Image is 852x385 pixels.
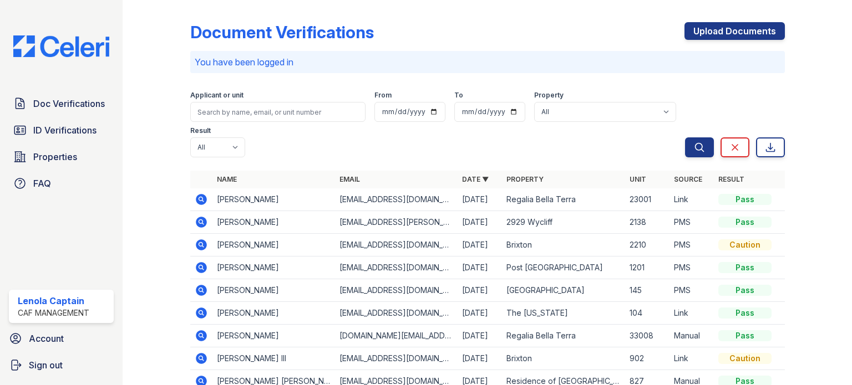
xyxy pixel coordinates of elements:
div: Lenola Captain [18,294,89,307]
td: 33008 [625,325,670,347]
td: [DATE] [458,325,502,347]
td: 145 [625,279,670,302]
a: Source [674,175,702,183]
td: [DATE] [458,188,502,211]
label: From [374,91,392,100]
div: Pass [718,194,772,205]
td: Manual [670,325,714,347]
span: ID Verifications [33,124,97,137]
td: Post [GEOGRAPHIC_DATA] [502,256,625,279]
span: FAQ [33,177,51,190]
label: Applicant or unit [190,91,244,100]
a: Result [718,175,744,183]
label: Property [534,91,564,100]
td: [EMAIL_ADDRESS][DOMAIN_NAME] [335,256,458,279]
td: Link [670,188,714,211]
td: Regalia Bella Terra [502,188,625,211]
td: [PERSON_NAME] [212,302,335,325]
td: [DATE] [458,234,502,256]
td: 23001 [625,188,670,211]
td: PMS [670,256,714,279]
td: Regalia Bella Terra [502,325,625,347]
input: Search by name, email, or unit number [190,102,366,122]
td: [DATE] [458,279,502,302]
label: To [454,91,463,100]
td: Link [670,347,714,370]
div: Pass [718,307,772,319]
td: [PERSON_NAME] [212,188,335,211]
td: [EMAIL_ADDRESS][DOMAIN_NAME] [335,279,458,302]
a: FAQ [9,172,114,194]
a: Sign out [4,354,118,376]
div: Pass [718,285,772,296]
td: [EMAIL_ADDRESS][DOMAIN_NAME] [335,347,458,370]
td: [EMAIL_ADDRESS][DOMAIN_NAME] [335,188,458,211]
td: PMS [670,279,714,302]
td: [DATE] [458,347,502,370]
div: Pass [718,262,772,273]
td: 2929 Wycliff [502,211,625,234]
label: Result [190,126,211,135]
a: Property [506,175,544,183]
td: 1201 [625,256,670,279]
a: ID Verifications [9,119,114,141]
p: You have been logged in [195,55,780,69]
div: Caution [718,239,772,250]
span: Sign out [29,358,63,372]
td: [DOMAIN_NAME][EMAIL_ADDRESS][DOMAIN_NAME] [335,325,458,347]
a: Doc Verifications [9,93,114,115]
td: [EMAIL_ADDRESS][DOMAIN_NAME] [335,234,458,256]
a: Account [4,327,118,350]
a: Unit [630,175,646,183]
td: The [US_STATE] [502,302,625,325]
div: Pass [718,330,772,341]
td: [GEOGRAPHIC_DATA] [502,279,625,302]
td: PMS [670,211,714,234]
td: [DATE] [458,302,502,325]
div: Document Verifications [190,22,374,42]
a: Date ▼ [462,175,489,183]
td: PMS [670,234,714,256]
img: CE_Logo_Blue-a8612792a0a2168367f1c8372b55b34899dd931a85d93a1a3d3e32e68fde9ad4.png [4,35,118,57]
td: [PERSON_NAME] [212,234,335,256]
span: Account [29,332,64,345]
div: Pass [718,217,772,228]
td: [PERSON_NAME] [212,211,335,234]
a: Name [217,175,237,183]
a: Upload Documents [684,22,785,40]
td: Brixton [502,234,625,256]
td: [EMAIL_ADDRESS][DOMAIN_NAME] [335,302,458,325]
span: Doc Verifications [33,97,105,110]
td: [PERSON_NAME] [212,279,335,302]
td: [PERSON_NAME] [212,256,335,279]
td: Link [670,302,714,325]
a: Email [339,175,360,183]
td: [DATE] [458,211,502,234]
div: Caution [718,353,772,364]
td: Brixton [502,347,625,370]
div: CAF Management [18,307,89,319]
td: [DATE] [458,256,502,279]
td: 104 [625,302,670,325]
td: [PERSON_NAME] [212,325,335,347]
td: 902 [625,347,670,370]
td: [PERSON_NAME] III [212,347,335,370]
a: Properties [9,146,114,168]
td: 2210 [625,234,670,256]
span: Properties [33,150,77,163]
td: 2138 [625,211,670,234]
td: [EMAIL_ADDRESS][PERSON_NAME][DOMAIN_NAME] [335,211,458,234]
